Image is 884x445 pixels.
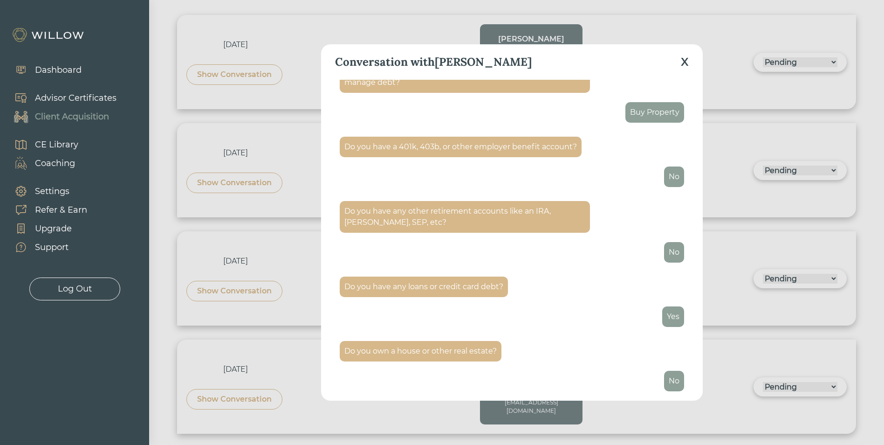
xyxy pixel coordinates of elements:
[630,107,679,118] div: Buy Property
[35,185,69,198] div: Settings
[5,61,82,79] a: Dashboard
[12,28,86,42] img: Willow
[669,247,679,258] div: No
[5,89,116,107] a: Advisor Certificates
[5,201,87,219] a: Refer & Earn
[35,204,87,216] div: Refer & Earn
[681,54,689,70] div: X
[35,64,82,76] div: Dashboard
[35,222,72,235] div: Upgrade
[35,139,78,151] div: CE Library
[58,283,92,295] div: Log Out
[5,219,87,238] a: Upgrade
[35,92,116,104] div: Advisor Certificates
[344,346,497,357] div: Do you own a house or other real estate?
[5,107,116,126] a: Client Acquisition
[35,157,75,170] div: Coaching
[344,206,585,228] div: Do you have any other retirement accounts like an IRA, [PERSON_NAME], SEP, etc?
[669,375,679,387] div: No
[344,141,577,153] div: Do you have a 401k, 403b, or other employer benefit account?
[667,311,679,322] div: Yes
[344,281,503,292] div: Do you have any loans or credit card debt?
[5,182,87,201] a: Settings
[35,241,69,254] div: Support
[669,171,679,182] div: No
[5,154,78,173] a: Coaching
[5,135,78,154] a: CE Library
[335,54,532,70] div: Conversation with [PERSON_NAME]
[35,111,109,123] div: Client Acquisition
